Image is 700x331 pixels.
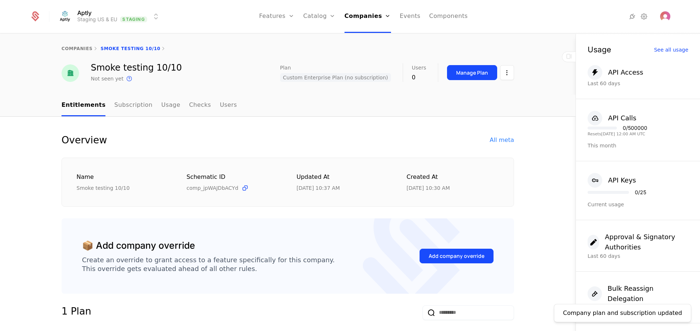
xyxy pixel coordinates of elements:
a: Entitlements [62,95,105,116]
div: Bulk Reassign Delegation [608,283,688,304]
img: 's logo [660,11,670,22]
div: 1 Plan [62,305,91,320]
div: Resets [DATE] 12:00 AM UTC [588,132,647,136]
div: Overview [62,134,107,146]
a: companies [62,46,93,51]
div: Staging US & EU [77,16,117,23]
span: Plan [280,65,291,70]
div: Last 60 days [588,252,688,260]
div: 0 / 25 [635,190,646,195]
div: 10/10/25, 10:37 AM [297,184,340,192]
span: Users [412,65,426,70]
div: Created at [407,173,499,182]
div: Schematic ID [187,173,279,181]
div: 0 / 500000 [623,125,647,131]
button: Open user button [660,11,670,22]
div: Last 60 days [588,80,688,87]
div: Manage Plan [456,69,488,76]
div: Updated at [297,173,389,182]
a: Settings [640,12,648,21]
div: This month [588,142,688,149]
button: API Access [588,65,643,80]
div: Name [77,173,169,182]
a: Usage [161,95,180,116]
span: comp_jpWAJDbACYd [187,184,238,192]
button: API Calls [588,111,636,125]
ul: Choose Sub Page [62,95,237,116]
button: Select environment [58,8,160,25]
div: Create an override to grant access to a feature specifically for this company. This override gets... [82,256,335,273]
button: API Keys [588,173,636,188]
a: Integrations [628,12,637,21]
div: All meta [490,136,514,144]
button: Select action [500,65,514,80]
div: Current usage [588,201,688,208]
span: Custom Enterprise Plan (no subscription) [280,73,391,82]
span: Staging [120,16,147,22]
div: Smoke testing 10/10 [77,184,169,192]
button: Add company override [420,249,494,263]
div: API Access [608,67,643,78]
div: Company plan and subscription updated [563,309,682,317]
span: Aptly [77,10,92,16]
div: Approval & Signatory Authorities [605,232,688,252]
img: Aptly [56,8,74,25]
div: API Keys [608,175,636,185]
div: See all usage [654,47,688,52]
a: Users [220,95,237,116]
div: Usage [588,46,611,53]
div: 0 [412,73,426,82]
div: API Calls [608,113,636,123]
button: Manage Plan [447,65,497,80]
a: Checks [189,95,211,116]
div: Smoke testing 10/10 [91,63,182,72]
div: Not seen yet [91,75,123,82]
div: Add company override [429,252,484,260]
nav: Main [62,95,514,116]
div: 📦 Add company override [82,239,195,253]
div: 10/10/25, 10:30 AM [407,184,450,192]
button: Approval & Signatory Authorities [588,232,688,252]
a: Subscription [114,95,152,116]
img: Smoke testing 10/10 [62,64,79,82]
button: Bulk Reassign Delegation [588,283,688,304]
